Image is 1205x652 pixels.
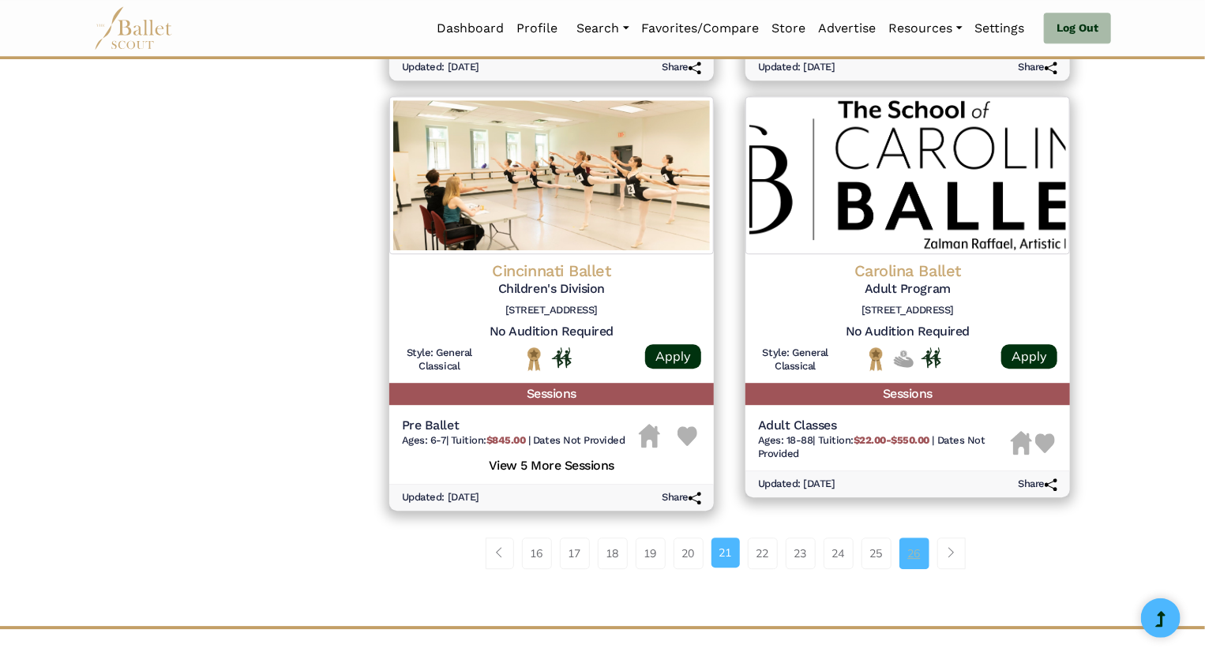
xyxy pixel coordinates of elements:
[899,538,929,569] a: 26
[1044,13,1111,44] a: Log Out
[636,12,766,45] a: Favorites/Compare
[402,434,625,448] h6: | |
[1001,344,1057,369] a: Apply
[862,538,892,569] a: 25
[533,434,625,446] span: Dates Not Provided
[636,538,666,569] a: 19
[758,347,833,373] h6: Style: General Classical
[511,12,565,45] a: Profile
[758,260,1057,281] h4: Carolina Ballet
[758,281,1057,298] h5: Adult Program
[922,347,941,368] img: In Person
[402,454,701,474] h5: View 5 More Sessions
[766,12,813,45] a: Store
[745,383,1070,406] h5: Sessions
[786,538,816,569] a: 23
[552,347,572,368] img: In Person
[560,538,590,569] a: 17
[748,538,778,569] a: 22
[402,434,446,446] span: Ages: 6-7
[1018,61,1057,74] h6: Share
[524,347,544,371] img: National
[758,434,985,459] span: Dates Not Provided
[486,538,974,569] nav: Page navigation example
[854,434,929,446] b: $22.00-$550.00
[402,491,479,504] h6: Updated: [DATE]
[402,304,701,317] h6: [STREET_ADDRESS]
[813,12,883,45] a: Advertise
[678,426,697,446] img: Heart
[451,434,528,446] span: Tuition:
[571,12,636,45] a: Search
[1011,431,1032,455] img: Housing Unavailable
[1035,433,1055,453] img: Heart
[758,434,1011,461] h6: | |
[402,61,479,74] h6: Updated: [DATE]
[645,344,701,369] a: Apply
[662,491,701,504] h6: Share
[818,434,933,446] span: Tuition:
[402,418,625,434] h5: Pre Ballet
[389,383,714,406] h5: Sessions
[883,12,969,45] a: Resources
[758,324,1057,340] h5: No Audition Required
[639,424,660,448] img: Housing Unavailable
[894,347,914,371] img: No Financial Aid
[402,347,477,373] h6: Style: General Classical
[758,434,813,446] span: Ages: 18-88
[745,96,1070,254] img: Logo
[969,12,1031,45] a: Settings
[866,347,886,371] img: National
[522,538,552,569] a: 16
[758,418,1011,434] h5: Adult Classes
[598,538,628,569] a: 18
[824,538,854,569] a: 24
[711,538,740,568] a: 21
[486,434,526,446] b: $845.00
[389,96,714,254] img: Logo
[758,478,835,491] h6: Updated: [DATE]
[758,304,1057,317] h6: [STREET_ADDRESS]
[402,281,701,298] h5: Children's Division
[758,61,835,74] h6: Updated: [DATE]
[1018,478,1057,491] h6: Share
[674,538,704,569] a: 20
[431,12,511,45] a: Dashboard
[402,260,701,281] h4: Cincinnati Ballet
[662,61,701,74] h6: Share
[402,324,701,340] h5: No Audition Required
